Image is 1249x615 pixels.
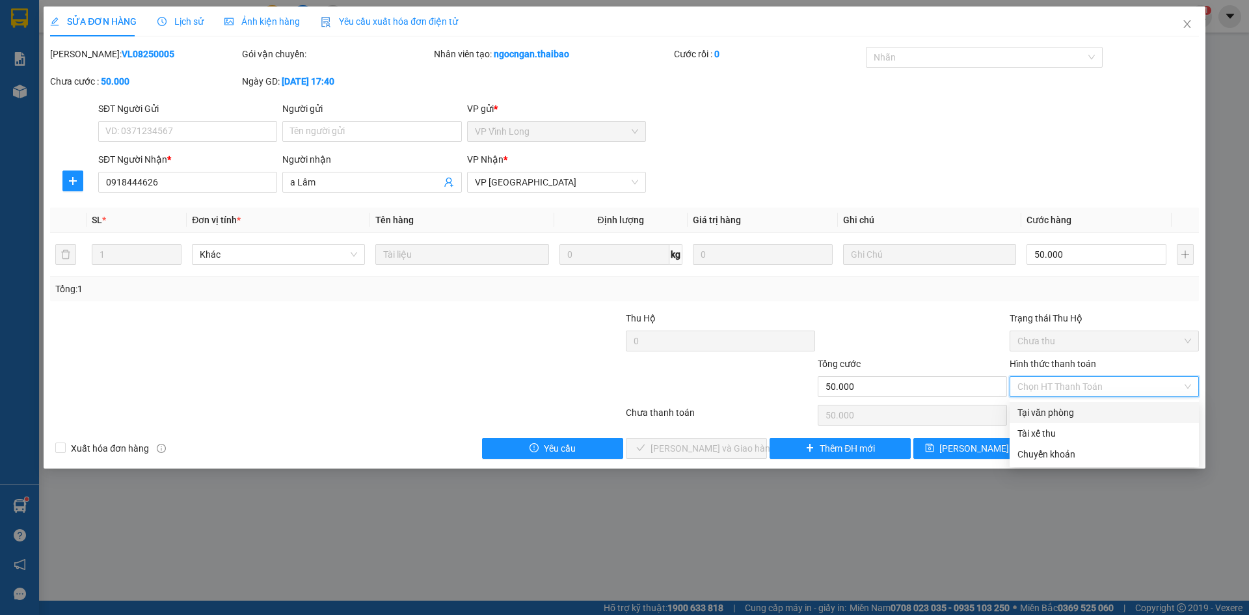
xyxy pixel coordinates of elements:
[693,244,833,265] input: 0
[157,16,204,27] span: Lịch sử
[122,49,174,59] b: VL08250005
[624,405,816,428] div: Chưa thanh toán
[101,76,129,87] b: 50.000
[467,102,646,116] div: VP gửi
[1017,447,1191,461] div: Chuyển khoản
[838,208,1021,233] th: Ghi chú
[1182,19,1192,29] span: close
[98,102,277,116] div: SĐT Người Gửi
[714,49,719,59] b: 0
[62,171,83,191] button: plus
[598,215,644,225] span: Định lượng
[98,152,277,167] div: SĐT Người Nhận
[434,47,671,61] div: Nhân viên tạo:
[674,47,863,61] div: Cước rồi :
[1010,359,1096,369] label: Hình thức thanh toán
[1010,311,1199,325] div: Trạng thái Thu Hộ
[925,443,934,454] span: save
[1017,331,1191,351] span: Chưa thu
[693,215,741,225] span: Giá trị hàng
[224,16,300,27] span: Ảnh kiện hàng
[939,441,1043,456] span: [PERSON_NAME] thay đổi
[50,47,239,61] div: [PERSON_NAME]:
[770,438,911,459] button: plusThêm ĐH mới
[63,176,83,186] span: plus
[626,313,656,323] span: Thu Hộ
[544,441,576,456] span: Yêu cầu
[805,443,814,454] span: plus
[843,244,1016,265] input: Ghi Chú
[282,102,461,116] div: Người gửi
[50,74,239,89] div: Chưa cước :
[1027,215,1071,225] span: Cước hàng
[157,17,167,26] span: clock-circle
[55,282,482,296] div: Tổng: 1
[820,441,875,456] span: Thêm ĐH mới
[200,245,357,264] span: Khác
[818,359,861,369] span: Tổng cước
[157,444,166,453] span: info-circle
[242,74,431,89] div: Ngày GD:
[321,16,458,27] span: Yêu cầu xuất hóa đơn điện tử
[66,441,154,456] span: Xuất hóa đơn hàng
[321,17,331,27] img: icon
[375,215,414,225] span: Tên hàng
[626,438,767,459] button: check[PERSON_NAME] và Giao hàng
[1017,405,1191,420] div: Tại văn phòng
[475,122,638,141] span: VP Vĩnh Long
[224,17,234,26] span: picture
[92,215,102,225] span: SL
[482,438,623,459] button: exclamation-circleYêu cầu
[1177,244,1194,265] button: plus
[282,76,334,87] b: [DATE] 17:40
[50,17,59,26] span: edit
[282,152,461,167] div: Người nhận
[55,244,76,265] button: delete
[444,177,454,187] span: user-add
[242,47,431,61] div: Gói vận chuyển:
[192,215,241,225] span: Đơn vị tính
[1169,7,1205,43] button: Close
[669,244,682,265] span: kg
[1017,426,1191,441] div: Tài xế thu
[50,16,137,27] span: SỬA ĐƠN HÀNG
[1017,377,1191,396] span: Chọn HT Thanh Toán
[494,49,569,59] b: ngocngan.thaibao
[913,438,1054,459] button: save[PERSON_NAME] thay đổi
[375,244,548,265] input: VD: Bàn, Ghế
[467,154,504,165] span: VP Nhận
[530,443,539,454] span: exclamation-circle
[475,172,638,192] span: VP Sài Gòn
